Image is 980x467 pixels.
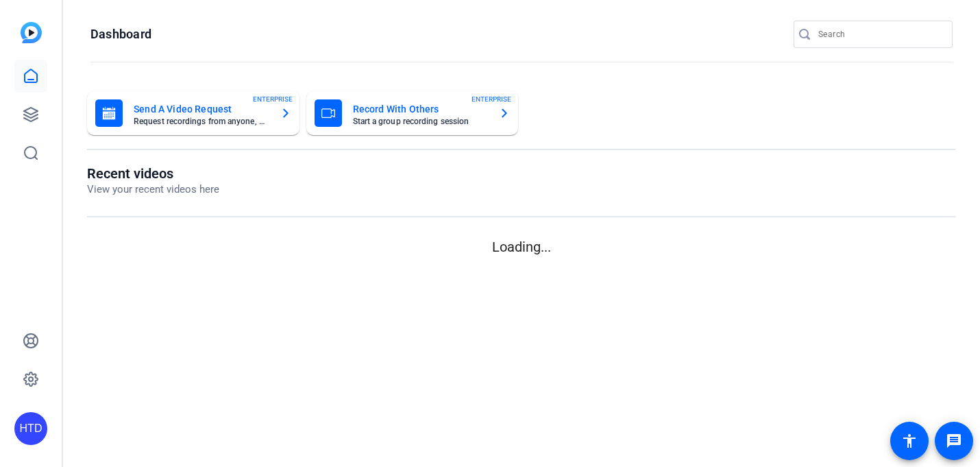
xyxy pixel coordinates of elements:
[87,182,219,197] p: View your recent videos here
[14,412,47,445] div: HTD
[87,91,299,135] button: Send A Video RequestRequest recordings from anyone, anywhereENTERPRISE
[818,26,942,43] input: Search
[134,117,269,125] mat-card-subtitle: Request recordings from anyone, anywhere
[353,101,489,117] mat-card-title: Record With Others
[946,433,962,449] mat-icon: message
[353,117,489,125] mat-card-subtitle: Start a group recording session
[901,433,918,449] mat-icon: accessibility
[471,94,511,104] span: ENTERPRISE
[306,91,519,135] button: Record With OthersStart a group recording sessionENTERPRISE
[253,94,293,104] span: ENTERPRISE
[134,101,269,117] mat-card-title: Send A Video Request
[87,237,956,257] p: Loading...
[90,26,151,43] h1: Dashboard
[21,22,42,43] img: blue-gradient.svg
[87,165,219,182] h1: Recent videos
